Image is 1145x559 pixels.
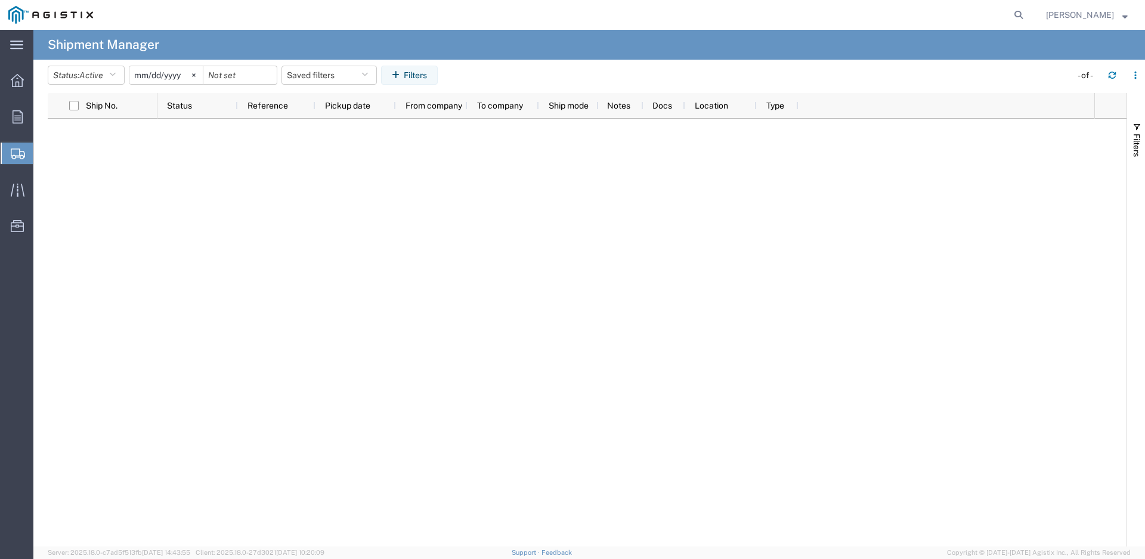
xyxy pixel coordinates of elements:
span: Filters [1132,134,1141,157]
span: Copyright © [DATE]-[DATE] Agistix Inc., All Rights Reserved [947,548,1131,558]
button: [PERSON_NAME] [1045,8,1128,22]
span: To company [477,101,523,110]
span: [DATE] 10:20:09 [276,549,324,556]
input: Not set [129,66,203,84]
span: Ship mode [549,101,589,110]
a: Feedback [541,549,572,556]
span: Reference [247,101,288,110]
span: Client: 2025.18.0-27d3021 [196,549,324,556]
span: Christy Paula Cruz [1046,8,1114,21]
input: Not set [203,66,277,84]
button: Filters [381,66,438,85]
img: logo [8,6,93,24]
div: - of - [1078,69,1098,82]
span: From company [406,101,462,110]
span: [DATE] 14:43:55 [142,549,190,556]
span: Type [766,101,784,110]
button: Status:Active [48,66,125,85]
span: Location [695,101,728,110]
span: Notes [607,101,630,110]
span: Status [167,101,192,110]
span: Active [79,70,103,80]
span: Server: 2025.18.0-c7ad5f513fb [48,549,190,556]
span: Pickup date [325,101,370,110]
h4: Shipment Manager [48,30,159,60]
span: Ship No. [86,101,117,110]
a: Support [512,549,541,556]
span: Docs [652,101,672,110]
button: Saved filters [281,66,377,85]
